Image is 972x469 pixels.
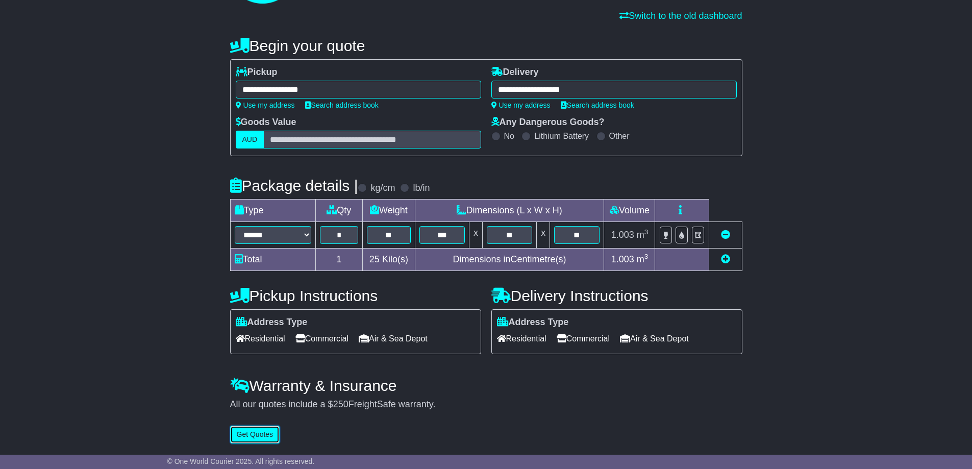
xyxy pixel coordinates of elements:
td: Weight [363,200,415,222]
span: Residential [236,331,285,347]
a: Switch to the old dashboard [619,11,742,21]
label: Delivery [491,67,539,78]
a: Search address book [305,101,379,109]
label: kg/cm [370,183,395,194]
button: Get Quotes [230,426,280,443]
label: Pickup [236,67,278,78]
td: x [469,222,482,249]
a: Use my address [236,101,295,109]
label: No [504,131,514,141]
label: Address Type [236,317,308,328]
span: Air & Sea Depot [359,331,428,347]
td: Volume [604,200,655,222]
sup: 3 [644,253,649,260]
label: Lithium Battery [534,131,589,141]
td: Dimensions in Centimetre(s) [415,249,604,271]
span: 1.003 [611,230,634,240]
h4: Begin your quote [230,37,742,54]
span: m [637,254,649,264]
span: 1.003 [611,254,634,264]
sup: 3 [644,228,649,236]
a: Add new item [721,254,730,264]
h4: Warranty & Insurance [230,377,742,394]
span: m [637,230,649,240]
a: Remove this item [721,230,730,240]
span: 250 [333,399,348,409]
a: Search address book [561,101,634,109]
td: Qty [315,200,363,222]
td: 1 [315,249,363,271]
span: Commercial [295,331,348,347]
span: 25 [369,254,380,264]
label: Other [609,131,630,141]
label: lb/in [413,183,430,194]
h4: Package details | [230,177,358,194]
span: Commercial [557,331,610,347]
td: Type [230,200,315,222]
label: AUD [236,131,264,149]
label: Goods Value [236,117,296,128]
h4: Delivery Instructions [491,287,742,304]
span: Residential [497,331,546,347]
span: Air & Sea Depot [620,331,689,347]
span: © One World Courier 2025. All rights reserved. [167,457,315,465]
label: Any Dangerous Goods? [491,117,605,128]
a: Use my address [491,101,551,109]
label: Address Type [497,317,569,328]
td: Kilo(s) [363,249,415,271]
td: x [537,222,550,249]
td: Total [230,249,315,271]
h4: Pickup Instructions [230,287,481,304]
td: Dimensions (L x W x H) [415,200,604,222]
div: All our quotes include a $ FreightSafe warranty. [230,399,742,410]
